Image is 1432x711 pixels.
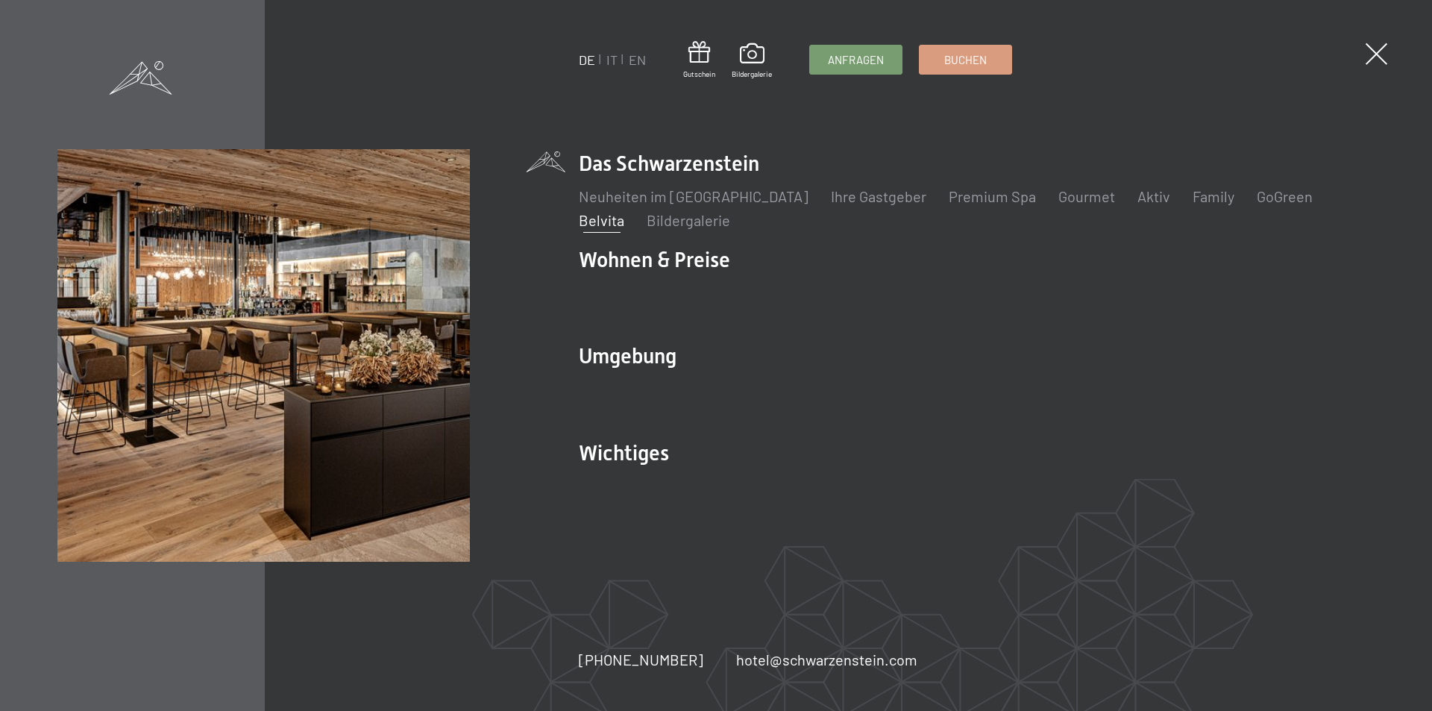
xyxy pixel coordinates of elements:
a: Belvita [579,211,624,229]
span: Anfragen [828,52,884,68]
a: EN [629,51,646,68]
a: IT [606,51,618,68]
a: GoGreen [1257,187,1313,205]
a: DE [579,51,595,68]
a: Neuheiten im [GEOGRAPHIC_DATA] [579,187,808,205]
span: Bildergalerie [732,69,772,79]
a: [PHONE_NUMBER] [579,649,703,670]
a: Premium Spa [949,187,1036,205]
span: Gutschein [683,69,715,79]
a: Bildergalerie [647,211,730,229]
a: hotel@schwarzenstein.com [736,649,917,670]
a: Bildergalerie [732,43,772,79]
span: Buchen [944,52,987,68]
a: Aktiv [1137,187,1170,205]
a: Buchen [920,46,1011,74]
a: Family [1193,187,1234,205]
span: [PHONE_NUMBER] [579,651,703,668]
a: Gutschein [683,41,715,79]
a: Ihre Gastgeber [831,187,926,205]
a: Anfragen [810,46,902,74]
a: Gourmet [1058,187,1115,205]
